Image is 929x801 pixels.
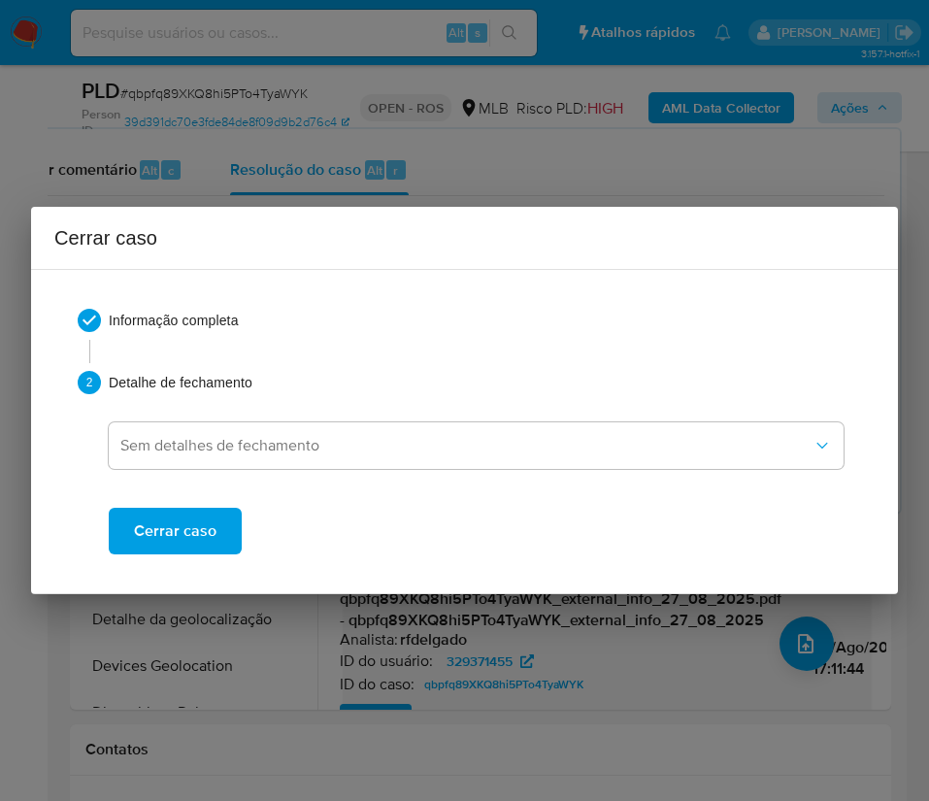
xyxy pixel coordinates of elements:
[54,222,875,253] h2: Cerrar caso
[109,311,851,330] span: Informação completa
[120,436,813,455] span: Sem detalhes de fechamento
[109,373,851,392] span: Detalhe de fechamento
[109,422,844,469] button: dropdown-closure-detail
[134,510,216,552] span: Cerrar caso
[86,376,93,389] text: 2
[109,508,242,554] button: Cerrar caso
